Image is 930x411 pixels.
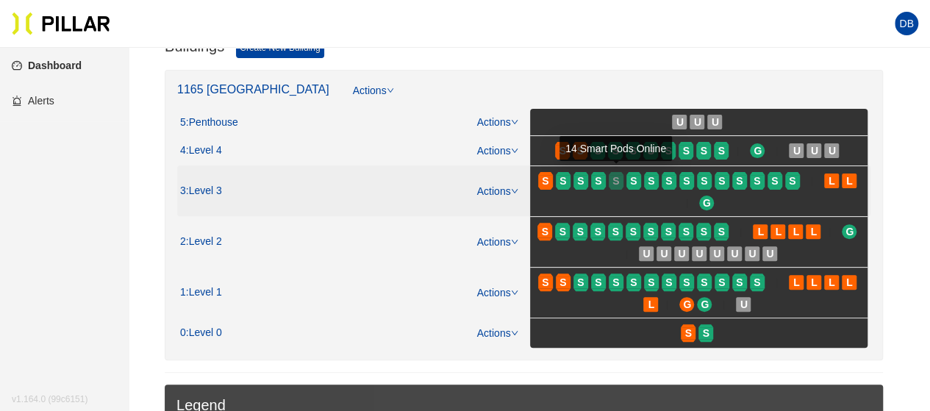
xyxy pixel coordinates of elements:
[186,286,222,299] span: : Level 1
[754,143,762,159] span: G
[353,82,394,109] a: Actions
[511,187,518,195] span: down
[793,143,801,159] span: U
[511,329,518,337] span: down
[660,246,668,262] span: U
[180,326,222,340] div: 0
[665,173,672,189] span: S
[665,274,672,290] span: S
[180,144,222,157] div: 4
[754,274,760,290] span: S
[559,224,566,240] span: S
[387,87,394,94] span: down
[703,195,711,211] span: G
[12,60,82,71] a: dashboardDashboard
[771,173,778,189] span: S
[678,246,685,262] span: U
[477,145,518,157] a: Actions
[793,224,799,240] span: L
[695,246,703,262] span: U
[477,116,518,128] a: Actions
[775,224,781,240] span: L
[789,173,795,189] span: S
[559,274,566,290] span: S
[542,224,548,240] span: S
[577,173,584,189] span: S
[477,185,518,197] a: Actions
[683,143,690,159] span: S
[829,274,835,290] span: L
[701,274,707,290] span: S
[731,246,738,262] span: U
[845,224,854,240] span: G
[718,143,725,159] span: S
[676,114,684,130] span: U
[793,274,800,290] span: L
[12,12,110,35] img: Pillar Technologies
[177,83,329,96] a: 1165 [GEOGRAPHIC_DATA]
[811,274,818,290] span: L
[748,246,756,262] span: U
[683,173,690,189] span: S
[757,224,764,240] span: L
[683,274,690,290] span: S
[703,325,709,341] span: S
[511,147,518,154] span: down
[736,274,743,290] span: S
[718,224,725,240] span: S
[186,235,222,249] span: : Level 2
[829,173,835,189] span: L
[630,274,637,290] span: S
[736,173,743,189] span: S
[180,185,222,198] div: 3
[648,173,654,189] span: S
[685,325,692,341] span: S
[236,37,323,58] a: Create New Building
[701,173,707,189] span: S
[477,327,518,339] a: Actions
[648,274,654,290] span: S
[186,326,222,340] span: : Level 0
[612,224,619,240] span: S
[740,296,748,312] span: U
[754,173,760,189] span: S
[712,114,719,130] span: U
[683,224,690,240] span: S
[12,95,54,107] a: alertAlerts
[559,173,566,189] span: S
[766,246,773,262] span: U
[648,224,654,240] span: S
[186,116,238,129] span: : Penthouse
[713,246,720,262] span: U
[511,118,518,126] span: down
[511,238,518,246] span: down
[643,246,650,262] span: U
[180,116,238,129] div: 5
[718,173,725,189] span: S
[595,224,601,240] span: S
[577,224,584,240] span: S
[665,224,672,240] span: S
[180,286,222,299] div: 1
[477,236,518,248] a: Actions
[846,274,853,290] span: L
[701,296,709,312] span: G
[511,289,518,296] span: down
[630,224,637,240] span: S
[542,274,548,290] span: S
[612,274,619,290] span: S
[811,143,818,159] span: U
[186,144,222,157] span: : Level 4
[630,173,637,189] span: S
[648,296,654,312] span: L
[701,143,707,159] span: S
[595,173,601,189] span: S
[559,136,672,161] div: 14 Smart Pods Online
[846,173,853,189] span: L
[477,287,518,299] a: Actions
[612,173,619,189] span: S
[810,224,817,240] span: L
[829,143,836,159] span: U
[718,274,725,290] span: S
